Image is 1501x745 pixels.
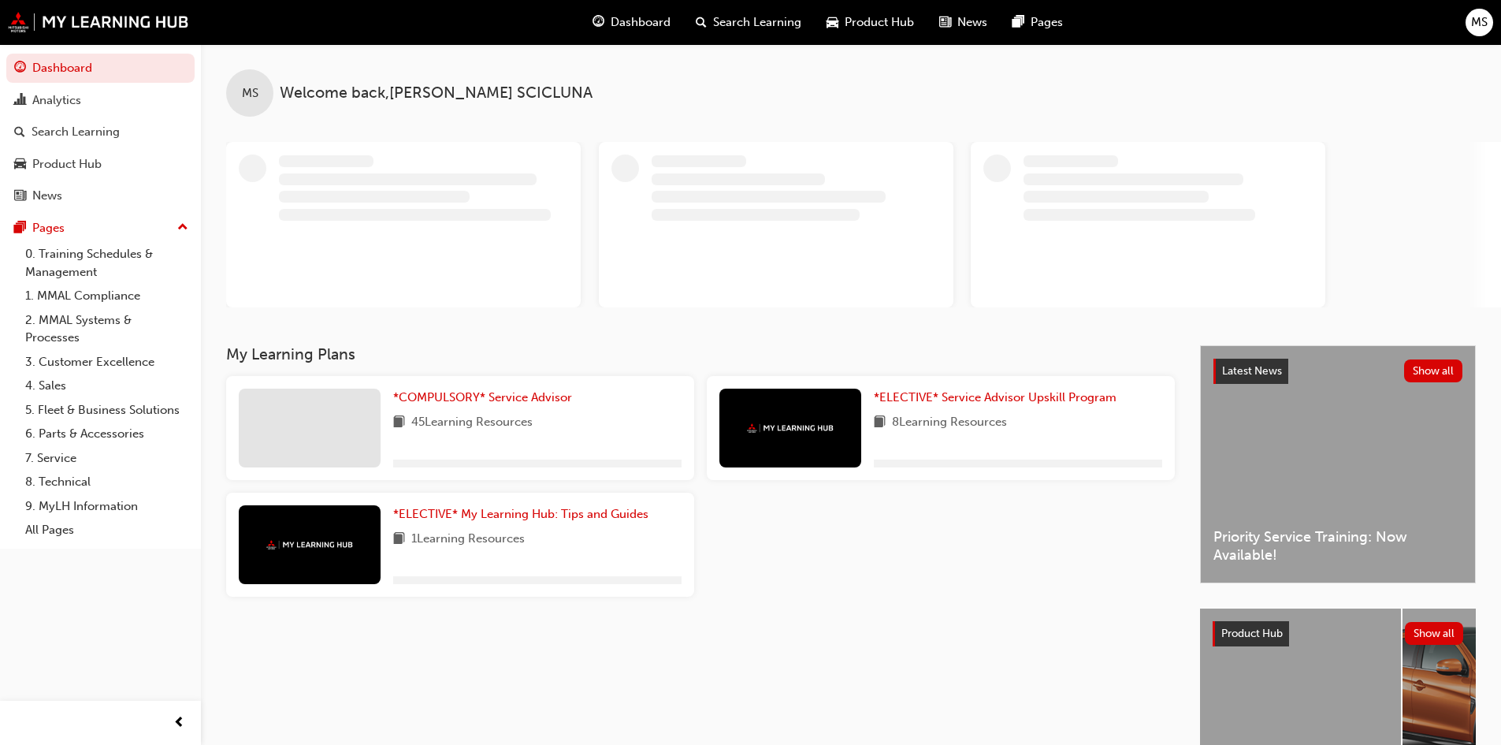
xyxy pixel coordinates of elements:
button: MS [1466,9,1493,36]
div: Pages [32,219,65,237]
span: guage-icon [14,61,26,76]
a: news-iconNews [927,6,1000,39]
a: Analytics [6,86,195,115]
span: news-icon [14,189,26,203]
span: Latest News [1222,364,1282,378]
div: Product Hub [32,155,102,173]
span: guage-icon [593,13,604,32]
div: News [32,187,62,205]
span: *ELECTIVE* Service Advisor Upskill Program [874,390,1116,404]
a: 7. Service [19,446,195,471]
span: *ELECTIVE* My Learning Hub: Tips and Guides [393,507,648,521]
a: News [6,181,195,210]
span: Product Hub [845,13,914,32]
span: MS [1471,13,1488,32]
span: up-icon [177,218,188,238]
a: Latest NewsShow allPriority Service Training: Now Available! [1200,345,1476,583]
span: Search Learning [713,13,801,32]
span: Product Hub [1221,627,1283,640]
button: Pages [6,214,195,243]
span: pages-icon [1012,13,1024,32]
a: pages-iconPages [1000,6,1076,39]
div: Analytics [32,91,81,110]
h3: My Learning Plans [226,345,1175,363]
span: 8 Learning Resources [892,413,1007,433]
button: Show all [1405,622,1464,645]
span: search-icon [696,13,707,32]
span: prev-icon [173,713,185,733]
span: search-icon [14,125,25,140]
span: pages-icon [14,222,26,236]
a: guage-iconDashboard [580,6,683,39]
span: car-icon [827,13,838,32]
a: Product HubShow all [1213,621,1463,646]
img: mmal [8,12,189,32]
div: Search Learning [32,123,120,141]
a: search-iconSearch Learning [683,6,814,39]
span: *COMPULSORY* Service Advisor [393,390,572,404]
span: Pages [1031,13,1063,32]
span: MS [242,84,258,102]
span: Priority Service Training: Now Available! [1213,528,1462,564]
img: mmal [266,540,353,550]
a: *ELECTIVE* Service Advisor Upskill Program [874,389,1123,407]
a: All Pages [19,518,195,542]
img: mmal [747,423,834,434]
a: *COMPULSORY* Service Advisor [393,389,578,407]
span: news-icon [939,13,951,32]
span: 1 Learning Resources [411,530,525,549]
span: book-icon [393,413,405,433]
button: DashboardAnalyticsSearch LearningProduct HubNews [6,50,195,214]
span: Dashboard [611,13,671,32]
a: 9. MyLH Information [19,494,195,519]
a: Product Hub [6,150,195,179]
a: 4. Sales [19,374,195,398]
a: 1. MMAL Compliance [19,284,195,308]
span: 45 Learning Resources [411,413,533,433]
a: 6. Parts & Accessories [19,422,195,446]
span: chart-icon [14,94,26,108]
a: car-iconProduct Hub [814,6,927,39]
a: Latest NewsShow all [1213,359,1462,384]
a: 5. Fleet & Business Solutions [19,398,195,423]
a: Search Learning [6,117,195,147]
a: 3. Customer Excellence [19,350,195,374]
span: book-icon [874,413,886,433]
span: car-icon [14,158,26,172]
a: 2. MMAL Systems & Processes [19,308,195,350]
a: Dashboard [6,54,195,83]
span: Welcome back , [PERSON_NAME] SCICLUNA [280,84,593,102]
span: News [957,13,987,32]
a: *ELECTIVE* My Learning Hub: Tips and Guides [393,505,655,523]
span: book-icon [393,530,405,549]
button: Show all [1404,359,1463,382]
a: 0. Training Schedules & Management [19,242,195,284]
a: 8. Technical [19,470,195,494]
